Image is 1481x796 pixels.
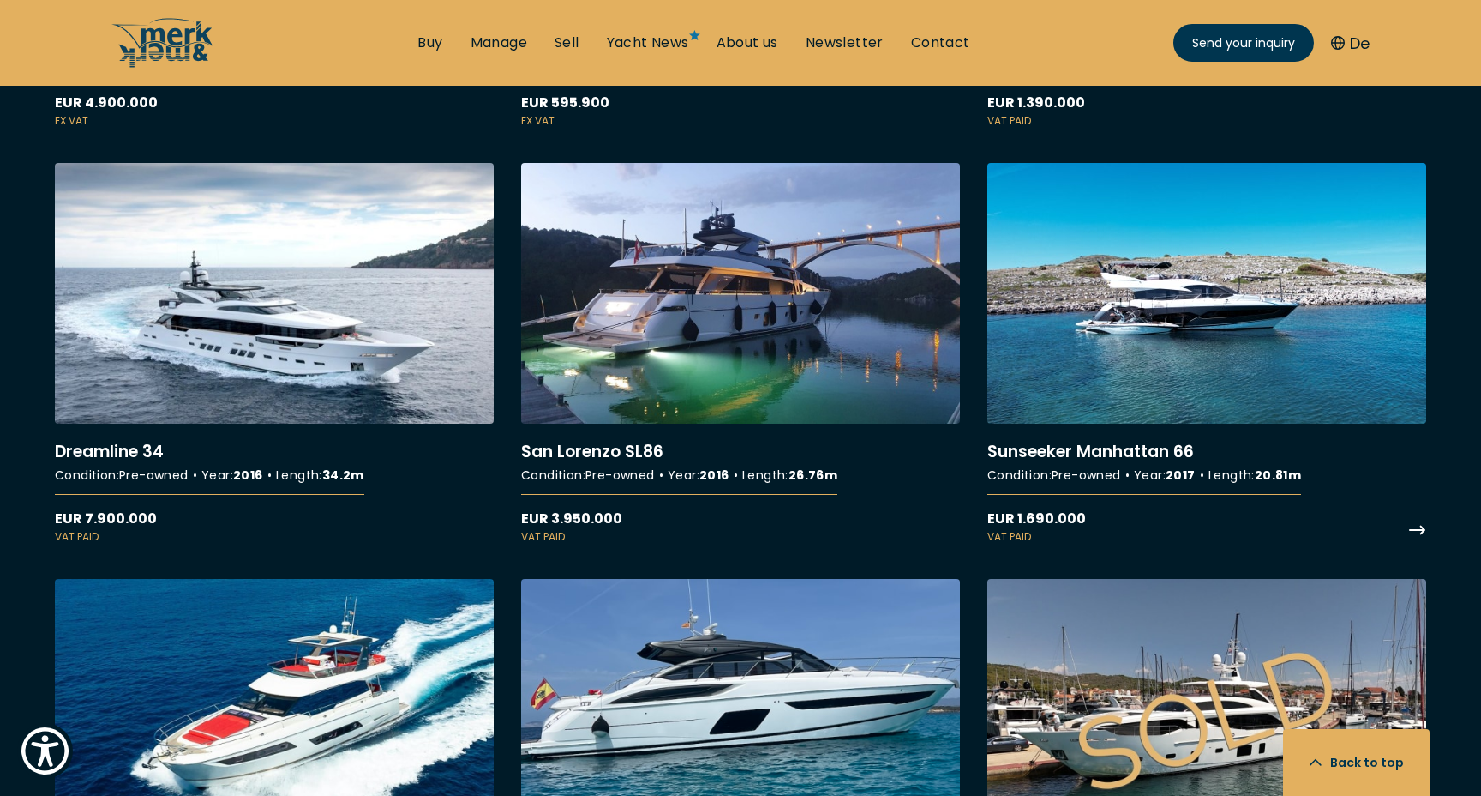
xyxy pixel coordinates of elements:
a: More details about [55,163,494,545]
a: Sell [555,33,579,52]
a: / [111,54,214,74]
a: More details about [987,163,1426,545]
a: More details about [521,163,960,545]
a: Buy [417,33,442,52]
a: About us [717,33,778,52]
a: Manage [471,33,527,52]
a: Contact [911,33,970,52]
a: Yacht News [607,33,689,52]
span: Send your inquiry [1192,34,1295,52]
button: Show Accessibility Preferences [17,723,73,779]
button: Back to top [1283,729,1430,796]
a: Newsletter [806,33,884,52]
a: Send your inquiry [1173,24,1314,62]
button: De [1331,32,1370,55]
